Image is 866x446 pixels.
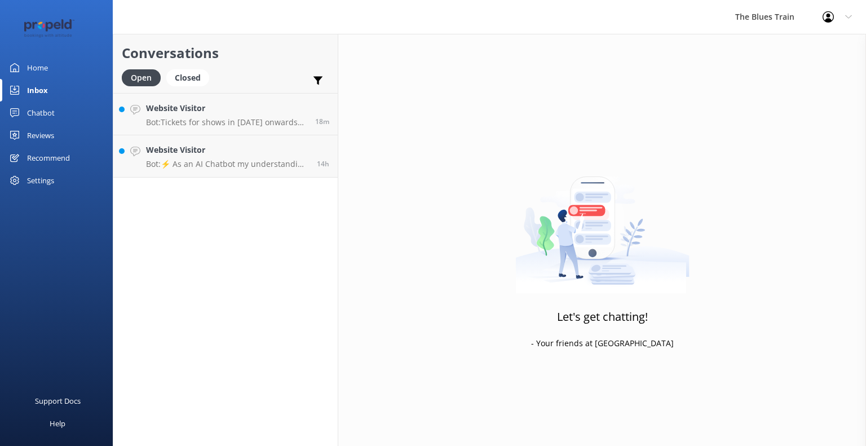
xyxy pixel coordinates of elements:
[27,101,55,124] div: Chatbot
[113,93,338,135] a: Website VisitorBot:Tickets for shows in [DATE] onwards will be released in late 2025. Please chec...
[17,19,82,38] img: 12-1677471078.png
[146,159,308,169] p: Bot: ⚡ As an AI Chatbot my understanding of some questions is limited. Please rephrase your quest...
[122,42,329,64] h2: Conversations
[27,56,48,79] div: Home
[317,159,329,169] span: Aug 26 2025 06:56pm (UTC +10:00) Australia/Sydney
[122,71,166,83] a: Open
[27,147,70,169] div: Recommend
[146,117,307,127] p: Bot: Tickets for shows in [DATE] onwards will be released in late 2025. Please check back then fo...
[27,169,54,192] div: Settings
[166,71,215,83] a: Closed
[166,69,209,86] div: Closed
[122,69,161,86] div: Open
[315,117,329,126] span: Aug 27 2025 09:07am (UTC +10:00) Australia/Sydney
[50,412,65,435] div: Help
[27,124,54,147] div: Reviews
[531,337,674,350] p: - Your friends at [GEOGRAPHIC_DATA]
[113,135,338,178] a: Website VisitorBot:⚡ As an AI Chatbot my understanding of some questions is limited. Please rephr...
[146,102,307,114] h4: Website Visitor
[146,144,308,156] h4: Website Visitor
[35,390,81,412] div: Support Docs
[27,79,48,101] div: Inbox
[557,308,648,326] h3: Let's get chatting!
[515,153,690,294] img: artwork of a man stealing a conversation from at giant smartphone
